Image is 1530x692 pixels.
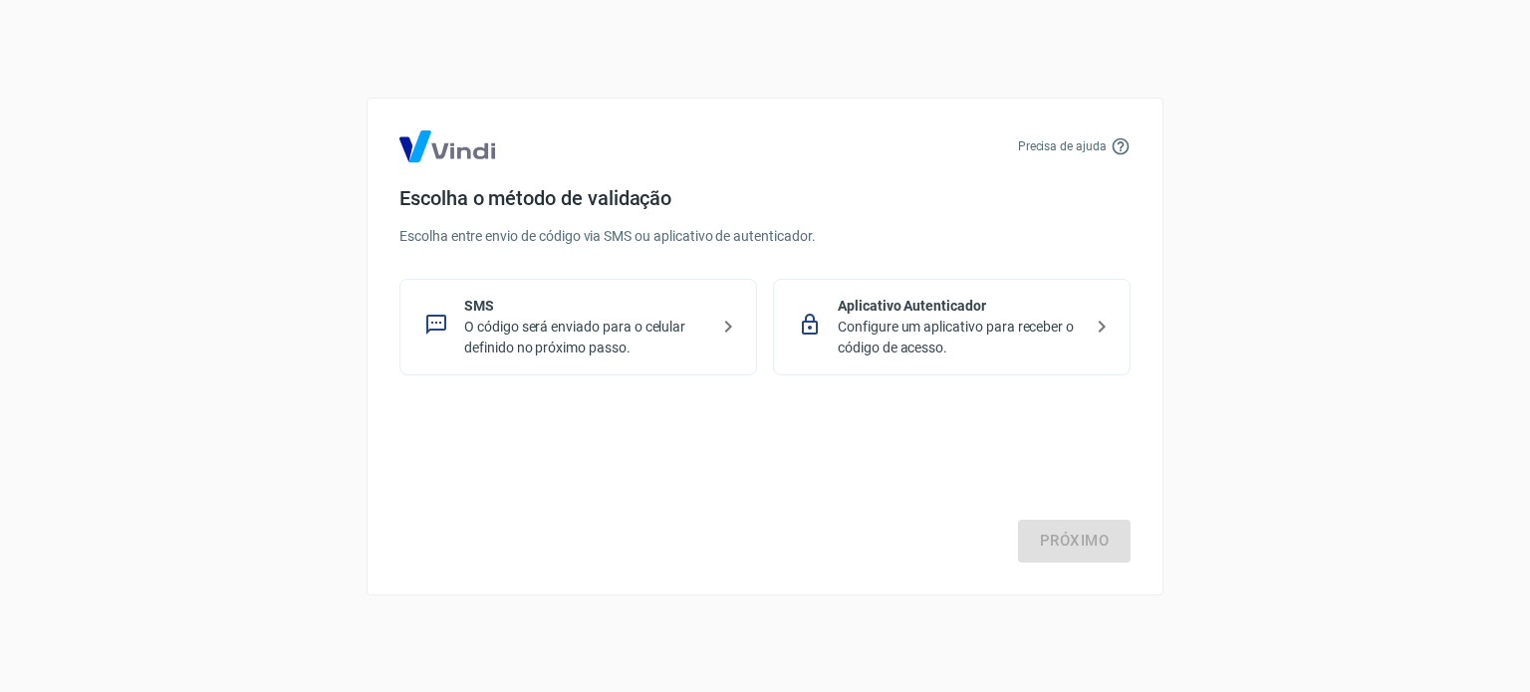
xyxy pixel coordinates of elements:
div: Aplicativo AutenticadorConfigure um aplicativo para receber o código de acesso. [773,279,1131,375]
div: SMSO código será enviado para o celular definido no próximo passo. [399,279,757,375]
p: Escolha entre envio de código via SMS ou aplicativo de autenticador. [399,226,1131,247]
p: SMS [464,296,708,317]
p: O código será enviado para o celular definido no próximo passo. [464,317,708,358]
p: Aplicativo Autenticador [838,296,1082,317]
p: Configure um aplicativo para receber o código de acesso. [838,317,1082,358]
p: Precisa de ajuda [1018,137,1107,155]
img: Logo Vind [399,130,495,162]
h4: Escolha o método de validação [399,186,1131,210]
